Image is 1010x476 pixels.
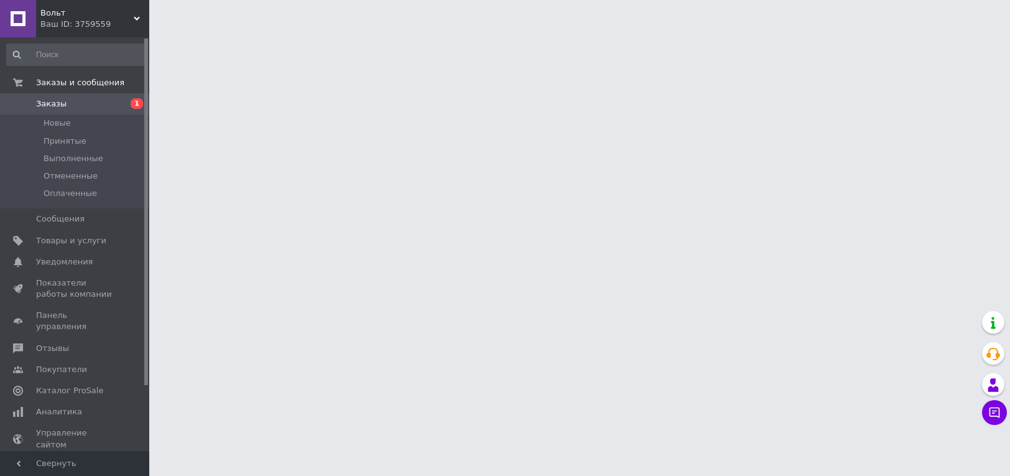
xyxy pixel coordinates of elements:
[36,343,69,354] span: Отзывы
[40,7,134,19] span: Вольт
[36,278,115,300] span: Показатели работы компании
[36,98,67,110] span: Заказы
[40,19,149,30] div: Ваш ID: 3759559
[44,170,98,182] span: Отмененные
[36,385,103,396] span: Каталог ProSale
[44,188,97,199] span: Оплаченные
[36,427,115,450] span: Управление сайтом
[36,256,93,268] span: Уведомления
[6,44,147,66] input: Поиск
[36,310,115,332] span: Панель управления
[36,406,82,418] span: Аналитика
[44,118,71,129] span: Новые
[36,235,106,246] span: Товары и услуги
[36,213,85,225] span: Сообщения
[44,153,103,164] span: Выполненные
[131,98,143,109] span: 1
[36,77,124,88] span: Заказы и сообщения
[44,136,86,147] span: Принятые
[982,400,1007,425] button: Чат с покупателем
[36,364,87,375] span: Покупатели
